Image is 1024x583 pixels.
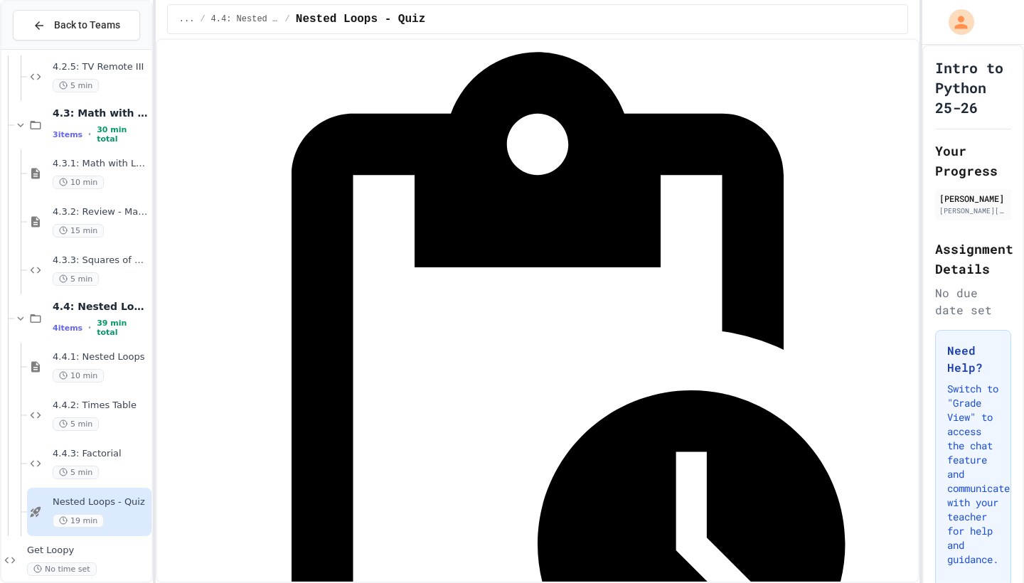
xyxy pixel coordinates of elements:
[935,284,1011,319] div: No due date set
[13,10,140,41] button: Back to Teams
[935,141,1011,181] h2: Your Progress
[934,6,978,38] div: My Account
[211,14,279,25] span: 4.4: Nested Loops
[179,14,195,25] span: ...
[97,319,149,337] span: 39 min total
[27,545,149,557] span: Get Loopy
[88,322,91,333] span: •
[53,514,104,528] span: 19 min
[53,158,149,170] span: 4.3.1: Math with Loops
[27,562,97,576] span: No time set
[53,496,149,508] span: Nested Loops - Quiz
[53,351,149,363] span: 4.4.1: Nested Loops
[53,61,149,73] span: 4.2.5: TV Remote III
[97,125,149,144] span: 30 min total
[947,382,999,567] p: Switch to "Grade View" to access the chat feature and communicate with your teacher for help and ...
[53,323,82,333] span: 4 items
[53,107,149,119] span: 4.3: Math with Loops
[53,466,99,479] span: 5 min
[53,300,149,313] span: 4.4: Nested Loops
[935,239,1011,279] h2: Assignment Details
[200,14,205,25] span: /
[285,14,290,25] span: /
[296,11,425,28] span: Nested Loops - Quiz
[53,448,149,460] span: 4.4.3: Factorial
[53,130,82,139] span: 3 items
[53,369,104,383] span: 10 min
[935,58,1011,117] h1: Intro to Python 25-26
[53,400,149,412] span: 4.4.2: Times Table
[947,342,999,376] h3: Need Help?
[54,18,120,33] span: Back to Teams
[53,272,99,286] span: 5 min
[53,176,104,189] span: 10 min
[939,205,1007,216] div: [PERSON_NAME][EMAIL_ADDRESS][DOMAIN_NAME]
[53,206,149,218] span: 4.3.2: Review - Math with Loops
[53,224,104,237] span: 15 min
[88,129,91,140] span: •
[53,79,99,92] span: 5 min
[939,192,1007,205] div: [PERSON_NAME]
[53,255,149,267] span: 4.3.3: Squares of Numbers
[53,417,99,431] span: 5 min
